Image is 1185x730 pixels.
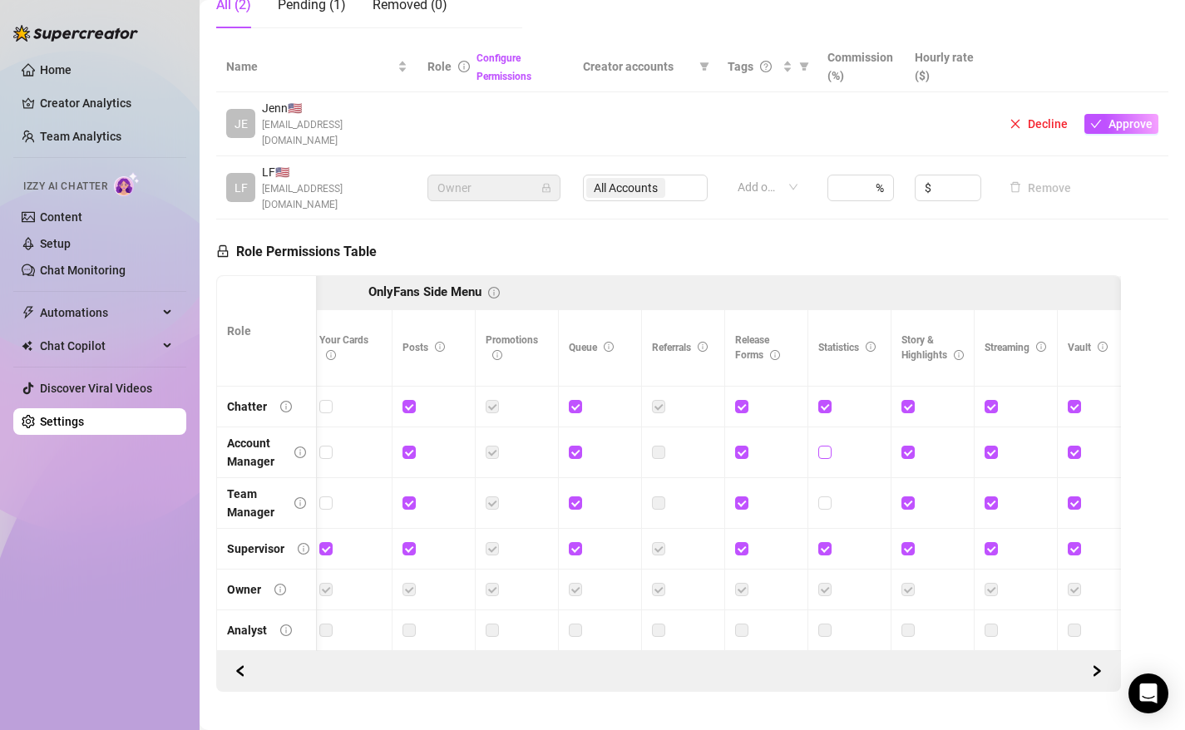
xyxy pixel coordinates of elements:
[1090,118,1102,130] span: check
[227,621,267,639] div: Analyst
[216,242,377,262] h5: Role Permissions Table
[280,624,292,636] span: info-circle
[280,401,292,412] span: info-circle
[901,334,964,362] span: Story & Highlights
[488,287,500,298] span: info-circle
[817,42,906,92] th: Commission (%)
[652,342,708,353] span: Referrals
[905,42,993,92] th: Hourly rate ($)
[476,52,531,82] a: Configure Permissions
[1084,658,1110,684] button: Scroll Backward
[818,342,876,353] span: Statistics
[427,60,452,73] span: Role
[985,342,1046,353] span: Streaming
[326,350,336,360] span: info-circle
[13,25,138,42] img: logo-BBDzfeDw.svg
[227,434,281,471] div: Account Manager
[1091,665,1103,677] span: right
[458,61,470,72] span: info-circle
[274,584,286,595] span: info-circle
[1128,673,1168,713] div: Open Intercom Messenger
[492,350,502,360] span: info-circle
[437,175,551,200] span: Owner
[40,382,152,395] a: Discover Viral Videos
[294,446,306,458] span: info-circle
[569,342,614,353] span: Queue
[262,99,407,117] span: Jenn 🇺🇸
[227,580,261,599] div: Owner
[22,306,35,319] span: thunderbolt
[40,264,126,277] a: Chat Monitoring
[796,54,812,79] span: filter
[954,350,964,360] span: info-circle
[1036,342,1046,352] span: info-circle
[770,350,780,360] span: info-circle
[1003,178,1078,198] button: Remove
[235,665,246,677] span: left
[40,237,71,250] a: Setup
[1068,342,1108,353] span: Vault
[227,485,281,521] div: Team Manager
[294,497,306,509] span: info-circle
[23,179,107,195] span: Izzy AI Chatter
[114,172,140,196] img: AI Chatter
[1028,117,1068,131] span: Decline
[40,299,158,326] span: Automations
[40,90,173,116] a: Creator Analytics
[262,181,407,213] span: [EMAIL_ADDRESS][DOMAIN_NAME]
[541,183,551,193] span: lock
[1084,114,1158,134] button: Approve
[368,284,481,299] strong: OnlyFans Side Menu
[227,397,267,416] div: Chatter
[760,61,772,72] span: question-circle
[1108,117,1153,131] span: Approve
[22,340,32,352] img: Chat Copilot
[227,540,284,558] div: Supervisor
[216,42,417,92] th: Name
[235,179,248,197] span: LF
[217,276,317,387] th: Role
[583,57,693,76] span: Creator accounts
[40,63,72,76] a: Home
[227,658,254,684] button: Scroll Forward
[262,117,407,149] span: [EMAIL_ADDRESS][DOMAIN_NAME]
[262,163,407,181] span: LF 🇺🇸
[1010,118,1021,130] span: close
[226,57,394,76] span: Name
[866,342,876,352] span: info-circle
[235,115,248,133] span: JE
[486,334,538,362] span: Promotions
[319,334,368,362] span: Your Cards
[40,415,84,428] a: Settings
[735,334,780,362] span: Release Forms
[40,210,82,224] a: Content
[298,543,309,555] span: info-circle
[402,342,445,353] span: Posts
[40,333,158,359] span: Chat Copilot
[1098,342,1108,352] span: info-circle
[604,342,614,352] span: info-circle
[1003,114,1074,134] button: Decline
[698,342,708,352] span: info-circle
[696,54,713,79] span: filter
[40,130,121,143] a: Team Analytics
[799,62,809,72] span: filter
[728,57,753,76] span: Tags
[699,62,709,72] span: filter
[216,244,230,258] span: lock
[435,342,445,352] span: info-circle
